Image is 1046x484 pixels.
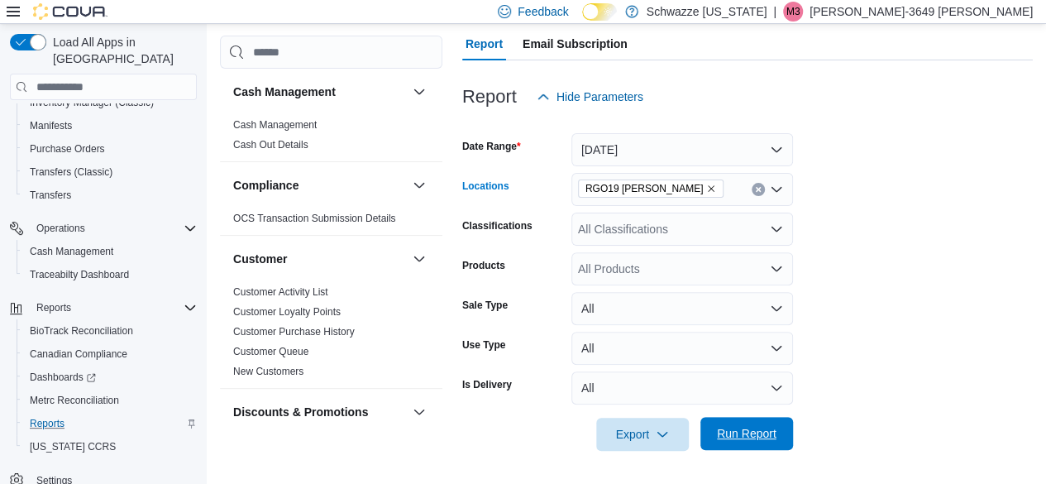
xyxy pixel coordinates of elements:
[582,3,617,21] input: Dark Mode
[786,2,800,22] span: M3
[23,321,140,341] a: BioTrack Reconciliation
[17,412,203,435] button: Reports
[30,417,64,430] span: Reports
[233,213,396,224] a: OCS Transaction Submission Details
[700,417,793,450] button: Run Report
[36,301,71,314] span: Reports
[23,116,79,136] a: Manifests
[783,2,803,22] div: Michael-3649 Morefield
[466,27,503,60] span: Report
[518,3,568,20] span: Feedback
[30,165,112,179] span: Transfers (Classic)
[810,2,1033,22] p: [PERSON_NAME]-3649 [PERSON_NAME]
[23,139,197,159] span: Purchase Orders
[752,183,765,196] button: Clear input
[17,137,203,161] button: Purchase Orders
[46,34,197,67] span: Load All Apps in [GEOGRAPHIC_DATA]
[462,299,508,312] label: Sale Type
[556,89,643,105] span: Hide Parameters
[770,262,783,276] button: Open list of options
[233,404,406,420] button: Discounts & Promotions
[462,140,521,153] label: Date Range
[717,425,776,442] span: Run Report
[30,142,105,156] span: Purchase Orders
[17,435,203,458] button: [US_STATE] CCRS
[17,319,203,343] button: BioTrack Reconciliation
[23,265,136,285] a: Traceabilty Dashboard
[17,343,203,366] button: Canadian Compliance
[578,180,724,198] span: RGO19 Hobbs
[30,189,71,202] span: Transfers
[571,332,793,365] button: All
[36,222,85,235] span: Operations
[220,115,442,161] div: Cash Management
[462,338,505,352] label: Use Type
[30,347,127,361] span: Canadian Compliance
[409,402,429,422] button: Discounts & Promotions
[23,437,122,457] a: [US_STATE] CCRS
[233,84,336,100] h3: Cash Management
[647,2,767,22] p: Schwazze [US_STATE]
[596,418,689,451] button: Export
[233,84,406,100] button: Cash Management
[773,2,776,22] p: |
[220,282,442,388] div: Customer
[17,366,203,389] a: Dashboards
[606,418,679,451] span: Export
[233,286,328,298] a: Customer Activity List
[233,285,328,299] span: Customer Activity List
[462,180,509,193] label: Locations
[30,245,113,258] span: Cash Management
[233,345,308,358] span: Customer Queue
[33,3,107,20] img: Cova
[23,414,197,434] span: Reports
[30,371,96,384] span: Dashboards
[409,249,429,269] button: Customer
[233,139,308,151] a: Cash Out Details
[3,296,203,319] button: Reports
[3,217,203,240] button: Operations
[23,344,134,364] a: Canadian Compliance
[30,298,78,318] button: Reports
[462,259,505,272] label: Products
[571,371,793,405] button: All
[571,292,793,325] button: All
[770,223,783,236] button: Open list of options
[233,306,341,318] a: Customer Loyalty Points
[233,326,355,338] a: Customer Purchase History
[23,162,119,182] a: Transfers (Classic)
[23,367,103,387] a: Dashboards
[233,118,317,132] span: Cash Management
[17,184,203,207] button: Transfers
[462,87,517,107] h3: Report
[23,391,197,410] span: Metrc Reconciliation
[17,114,203,137] button: Manifests
[23,437,197,457] span: Washington CCRS
[233,325,355,338] span: Customer Purchase History
[30,119,72,132] span: Manifests
[30,298,197,318] span: Reports
[233,346,308,357] a: Customer Queue
[233,366,303,377] a: New Customers
[585,180,704,197] span: RGO19 [PERSON_NAME]
[571,133,793,166] button: [DATE]
[233,119,317,131] a: Cash Management
[17,389,203,412] button: Metrc Reconciliation
[233,251,406,267] button: Customer
[23,162,197,182] span: Transfers (Classic)
[23,185,197,205] span: Transfers
[23,116,197,136] span: Manifests
[233,138,308,151] span: Cash Out Details
[220,208,442,235] div: Compliance
[23,242,120,261] a: Cash Management
[233,251,287,267] h3: Customer
[23,139,112,159] a: Purchase Orders
[523,27,628,60] span: Email Subscription
[30,324,133,338] span: BioTrack Reconciliation
[233,212,396,225] span: OCS Transaction Submission Details
[409,82,429,102] button: Cash Management
[23,414,71,434] a: Reports
[30,268,129,281] span: Traceabilty Dashboard
[30,394,119,407] span: Metrc Reconciliation
[23,344,197,364] span: Canadian Compliance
